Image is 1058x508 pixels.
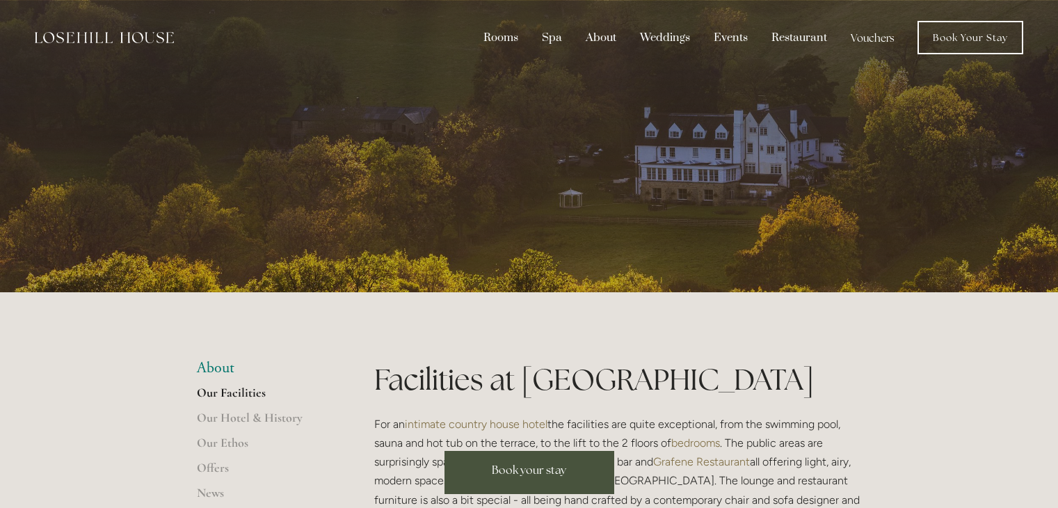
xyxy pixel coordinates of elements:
div: Spa [531,24,572,51]
div: Rooms [473,24,529,51]
a: Our Ethos [197,435,330,460]
li: About [197,359,330,377]
a: bedrooms [671,436,720,450]
a: Vouchers [840,24,905,51]
div: About [575,24,627,51]
a: Our Hotel & History [197,410,330,435]
a: intimate country house hotel [405,418,547,431]
div: Weddings [630,24,700,51]
div: Events [703,24,758,51]
span: Book your stay [492,463,566,477]
img: Losehill House [35,32,174,43]
h1: Facilities at [GEOGRAPHIC_DATA] [374,359,862,400]
div: Restaurant [761,24,837,51]
a: Book your stay [444,451,614,494]
a: Our Facilities [197,385,330,410]
a: Book Your Stay [917,21,1023,54]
